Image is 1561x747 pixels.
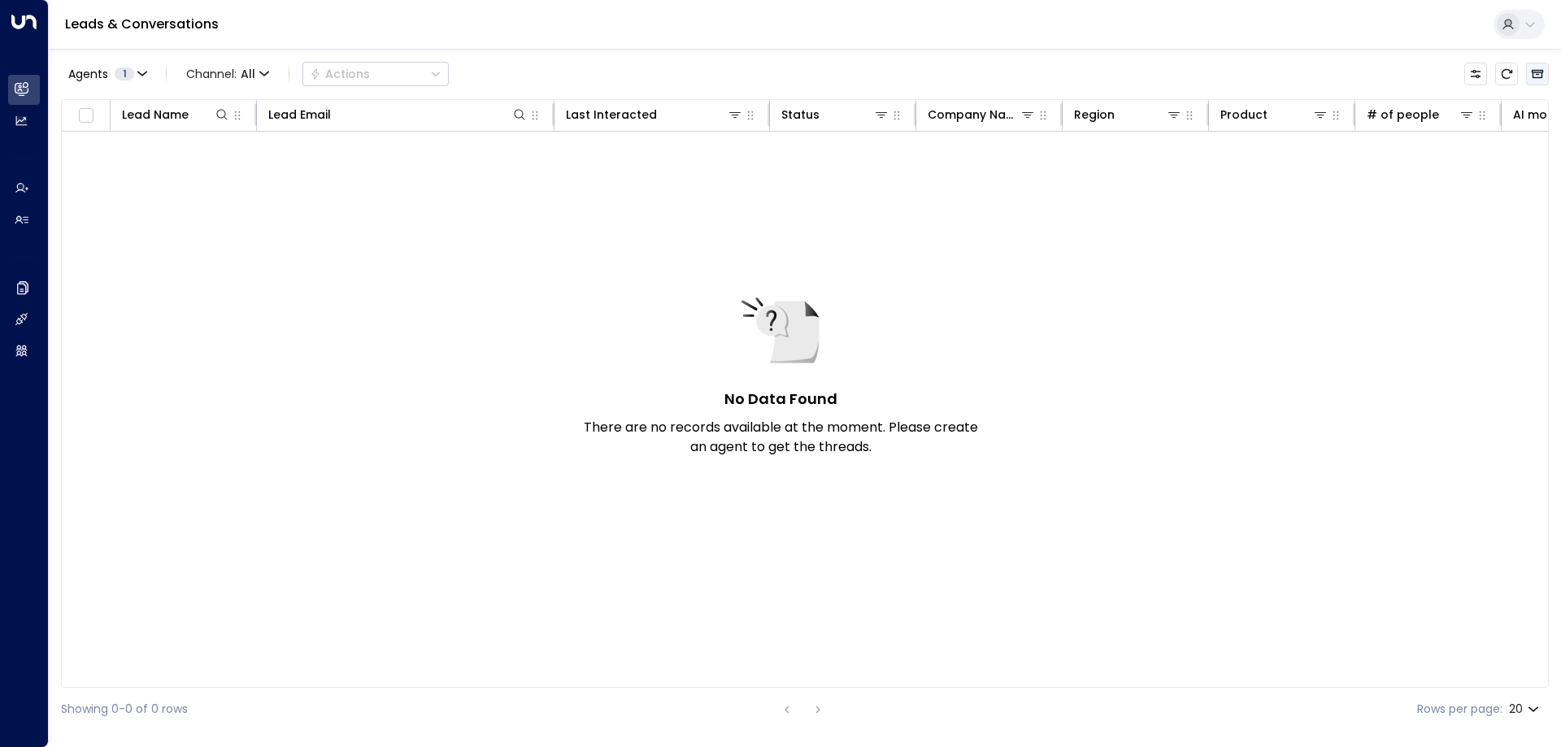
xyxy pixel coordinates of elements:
p: There are no records available at the moment. Please create an agent to get the threads. [577,418,984,457]
span: All [241,67,255,80]
div: Status [781,105,889,124]
div: Button group with a nested menu [302,62,449,86]
div: Lead Name [122,105,230,124]
div: Region [1074,105,1115,124]
button: Actions [302,62,449,86]
span: Channel: [180,63,276,85]
div: # of people [1367,105,1475,124]
span: 1 [115,67,134,80]
label: Rows per page: [1417,701,1502,718]
div: Region [1074,105,1182,124]
button: Channel:All [180,63,276,85]
span: Toggle select all [76,106,96,126]
div: Actions [310,67,370,81]
div: Lead Email [268,105,331,124]
div: Showing 0-0 of 0 rows [61,701,188,718]
button: Archived Leads [1526,63,1549,85]
span: Agents [68,68,108,80]
div: Last Interacted [566,105,657,124]
div: Company Name [928,105,1036,124]
button: Agents1 [61,63,153,85]
div: Company Name [928,105,1020,124]
div: 20 [1509,697,1542,721]
div: Lead Name [122,105,189,124]
button: Customize [1464,63,1487,85]
div: # of people [1367,105,1439,124]
div: Last Interacted [566,105,743,124]
div: Lead Email [268,105,528,124]
div: Product [1220,105,1267,124]
nav: pagination navigation [776,699,828,719]
a: Leads & Conversations [65,15,219,33]
div: Status [781,105,820,124]
div: Product [1220,105,1328,124]
span: Refresh [1495,63,1518,85]
h5: No Data Found [724,388,837,410]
